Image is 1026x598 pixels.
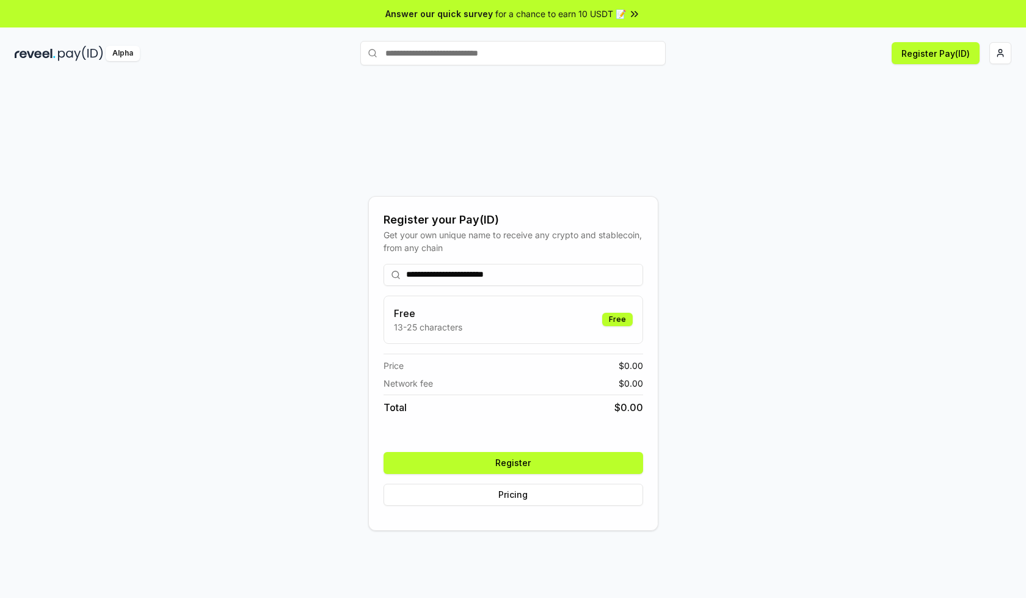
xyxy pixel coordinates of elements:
span: Price [384,359,404,372]
h3: Free [394,306,462,321]
span: $ 0.00 [614,400,643,415]
div: Alpha [106,46,140,61]
span: for a chance to earn 10 USDT 📝 [495,7,626,20]
div: Free [602,313,633,326]
span: Answer our quick survey [385,7,493,20]
img: reveel_dark [15,46,56,61]
p: 13-25 characters [394,321,462,334]
button: Pricing [384,484,643,506]
span: Total [384,400,407,415]
button: Register [384,452,643,474]
span: $ 0.00 [619,377,643,390]
span: Network fee [384,377,433,390]
img: pay_id [58,46,103,61]
div: Get your own unique name to receive any crypto and stablecoin, from any chain [384,228,643,254]
div: Register your Pay(ID) [384,211,643,228]
button: Register Pay(ID) [892,42,980,64]
span: $ 0.00 [619,359,643,372]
